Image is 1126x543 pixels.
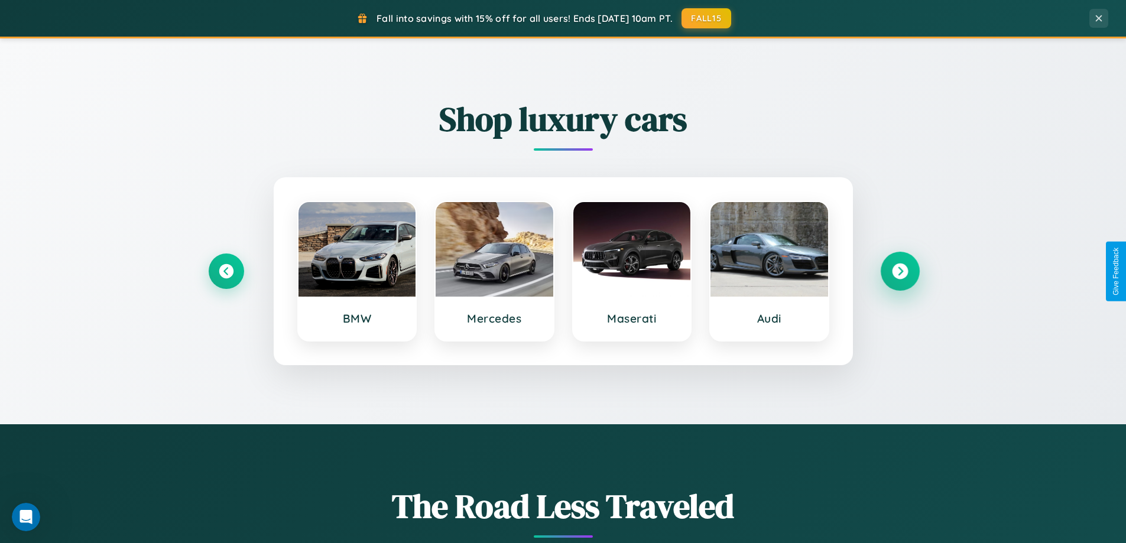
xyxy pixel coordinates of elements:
[722,311,816,326] h3: Audi
[12,503,40,531] iframe: Intercom live chat
[682,8,731,28] button: FALL15
[209,483,918,529] h1: The Road Less Traveled
[1112,248,1120,295] div: Give Feedback
[585,311,679,326] h3: Maserati
[209,96,918,142] h2: Shop luxury cars
[447,311,541,326] h3: Mercedes
[377,12,673,24] span: Fall into savings with 15% off for all users! Ends [DATE] 10am PT.
[310,311,404,326] h3: BMW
